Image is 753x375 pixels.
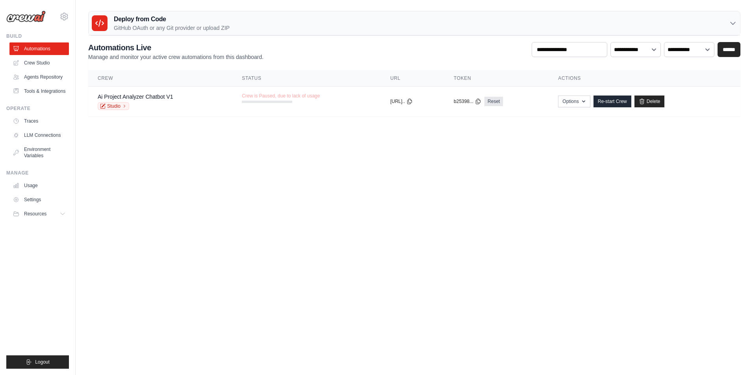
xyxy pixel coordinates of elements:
[9,115,69,127] a: Traces
[9,143,69,162] a: Environment Variables
[9,129,69,142] a: LLM Connections
[242,93,320,99] span: Crew is Paused, due to lack of usage
[9,208,69,220] button: Resources
[9,193,69,206] a: Settings
[9,42,69,55] a: Automations
[484,97,503,106] a: Reset
[88,42,263,53] h2: Automations Live
[549,70,740,86] th: Actions
[9,85,69,97] a: Tools & Integrations
[98,94,173,100] a: Ai Project Analyzer Chatbot V1
[9,71,69,83] a: Agents Repository
[381,70,444,86] th: URL
[6,355,69,369] button: Logout
[88,70,232,86] th: Crew
[9,57,69,69] a: Crew Studio
[558,96,590,107] button: Options
[24,211,46,217] span: Resources
[98,102,129,110] a: Studio
[634,96,665,107] a: Delete
[444,70,549,86] th: Token
[9,179,69,192] a: Usage
[114,24,230,32] p: GitHub OAuth or any Git provider or upload ZIP
[232,70,381,86] th: Status
[114,15,230,24] h3: Deploy from Code
[593,96,631,107] a: Re-start Crew
[6,11,46,22] img: Logo
[454,98,481,105] button: b25398...
[6,33,69,39] div: Build
[6,170,69,176] div: Manage
[88,53,263,61] p: Manage and monitor your active crew automations from this dashboard.
[35,359,50,365] span: Logout
[6,105,69,112] div: Operate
